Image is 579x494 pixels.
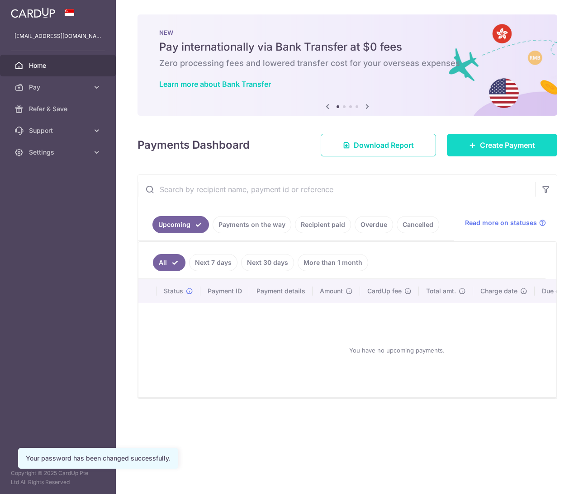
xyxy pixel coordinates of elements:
[138,137,250,153] h4: Payments Dashboard
[159,40,536,54] h5: Pay internationally via Bank Transfer at $0 fees
[14,32,101,41] p: [EMAIL_ADDRESS][DOMAIN_NAME]
[465,218,546,227] a: Read more on statuses
[321,134,436,156] a: Download Report
[26,454,171,463] div: Your password has been changed successfully.
[480,140,535,151] span: Create Payment
[298,254,368,271] a: More than 1 month
[11,7,55,18] img: CardUp
[138,175,535,204] input: Search by recipient name, payment id or reference
[138,14,557,116] img: Bank transfer banner
[354,140,414,151] span: Download Report
[164,287,183,296] span: Status
[29,83,89,92] span: Pay
[355,216,393,233] a: Overdue
[29,148,89,157] span: Settings
[542,287,569,296] span: Due date
[213,216,291,233] a: Payments on the way
[189,254,237,271] a: Next 7 days
[249,279,313,303] th: Payment details
[153,254,185,271] a: All
[447,134,557,156] a: Create Payment
[159,80,271,89] a: Learn more about Bank Transfer
[200,279,249,303] th: Payment ID
[480,287,517,296] span: Charge date
[159,29,536,36] p: NEW
[367,287,402,296] span: CardUp fee
[465,218,537,227] span: Read more on statuses
[397,216,439,233] a: Cancelled
[426,287,456,296] span: Total amt.
[159,58,536,69] h6: Zero processing fees and lowered transfer cost for your overseas expenses
[320,287,343,296] span: Amount
[295,216,351,233] a: Recipient paid
[152,216,209,233] a: Upcoming
[29,61,89,70] span: Home
[29,104,89,113] span: Refer & Save
[29,126,89,135] span: Support
[241,254,294,271] a: Next 30 days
